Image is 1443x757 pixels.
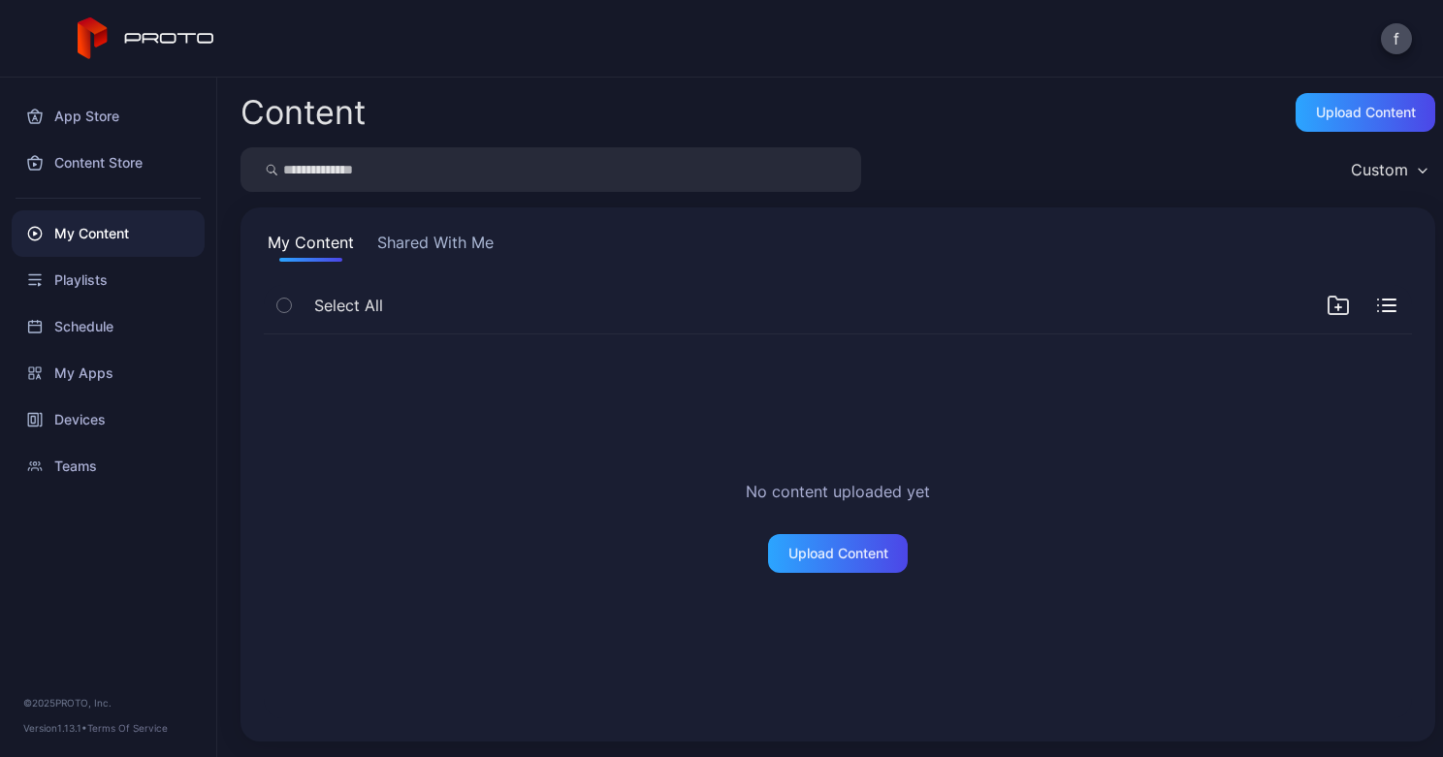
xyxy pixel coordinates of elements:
button: Upload Content [1296,93,1435,132]
button: Upload Content [768,534,908,573]
button: Shared With Me [373,231,497,262]
a: My Apps [12,350,205,396]
div: Content [240,96,366,129]
span: Version 1.13.1 • [23,722,87,734]
div: Upload Content [1316,105,1416,120]
a: App Store [12,93,205,140]
h2: No content uploaded yet [746,480,930,503]
div: © 2025 PROTO, Inc. [23,695,193,710]
a: Terms Of Service [87,722,168,734]
a: Playlists [12,257,205,303]
button: Custom [1341,147,1435,192]
button: My Content [264,231,358,262]
a: Content Store [12,140,205,186]
a: My Content [12,210,205,257]
a: Schedule [12,303,205,350]
button: f [1381,23,1412,54]
div: Upload Content [788,546,888,561]
a: Devices [12,396,205,443]
div: Custom [1351,160,1408,179]
span: Select All [314,294,383,317]
a: Teams [12,443,205,489]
